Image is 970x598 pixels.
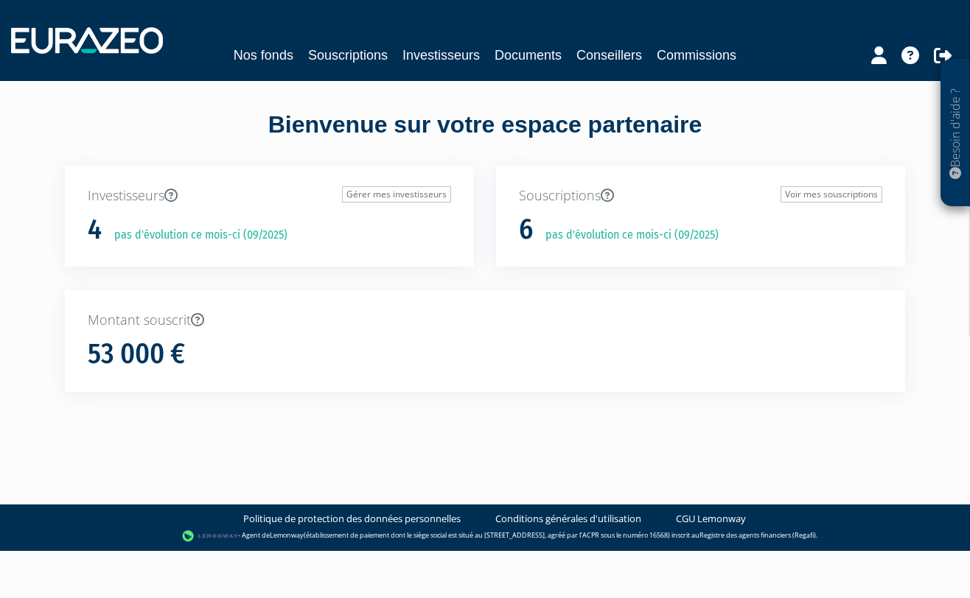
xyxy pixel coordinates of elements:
[234,45,293,66] a: Nos fonds
[54,108,916,166] div: Bienvenue sur votre espace partenaire
[495,512,641,526] a: Conditions générales d'utilisation
[676,512,746,526] a: CGU Lemonway
[576,45,642,66] a: Conseillers
[270,530,304,540] a: Lemonway
[308,45,388,66] a: Souscriptions
[15,529,955,544] div: - Agent de (établissement de paiement dont le siège social est situé au [STREET_ADDRESS], agréé p...
[781,186,882,203] a: Voir mes souscriptions
[402,45,480,66] a: Investisseurs
[88,214,102,245] h1: 4
[182,529,239,544] img: logo-lemonway.png
[947,67,964,200] p: Besoin d'aide ?
[11,27,163,54] img: 1732889491-logotype_eurazeo_blanc_rvb.png
[243,512,461,526] a: Politique de protection des données personnelles
[88,311,882,330] p: Montant souscrit
[519,214,533,245] h1: 6
[657,45,736,66] a: Commissions
[495,45,562,66] a: Documents
[342,186,451,203] a: Gérer mes investisseurs
[88,186,451,205] p: Investisseurs
[519,186,882,205] p: Souscriptions
[104,227,287,244] p: pas d'évolution ce mois-ci (09/2025)
[535,227,719,244] p: pas d'évolution ce mois-ci (09/2025)
[88,339,185,370] h1: 53 000 €
[699,530,816,540] a: Registre des agents financiers (Regafi)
